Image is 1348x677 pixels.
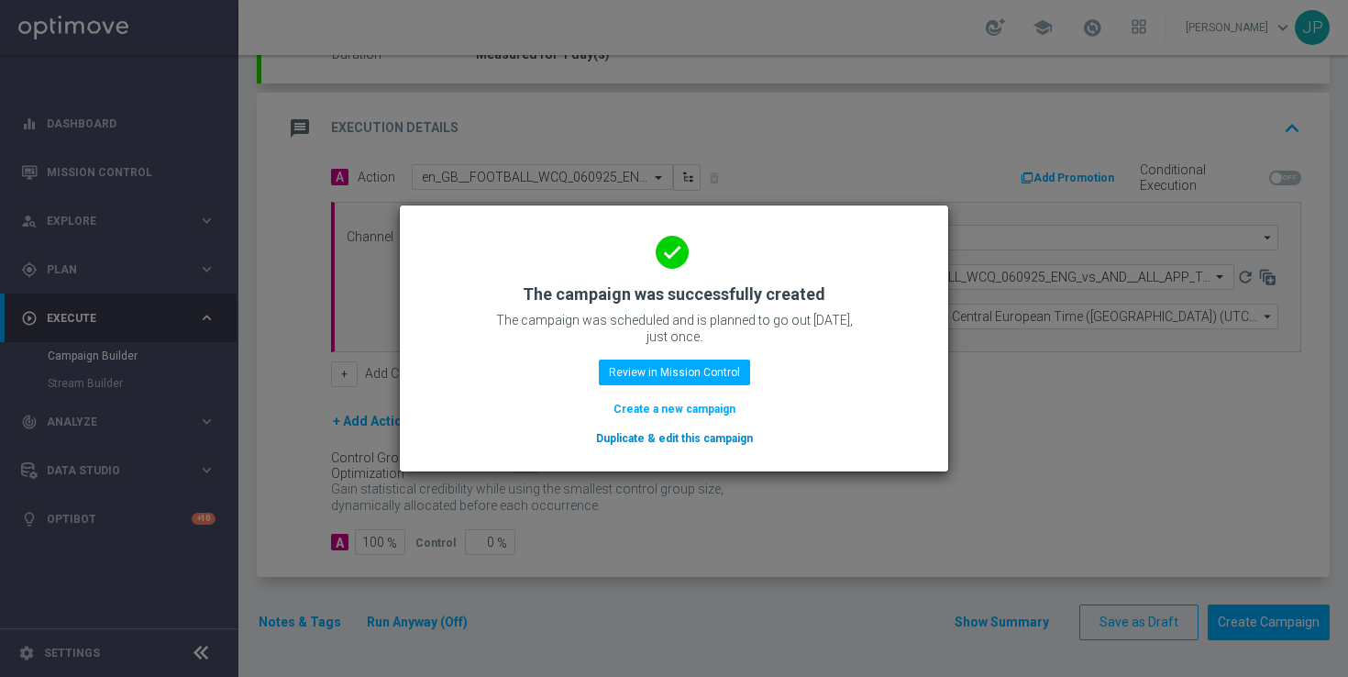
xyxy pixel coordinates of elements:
button: Review in Mission Control [599,360,750,385]
h2: The campaign was successfully created [523,283,825,305]
button: Duplicate & edit this campaign [594,428,755,449]
p: The campaign was scheduled and is planned to go out [DATE], just once. [491,312,857,345]
button: Create a new campaign [612,399,737,419]
i: done [656,236,689,269]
